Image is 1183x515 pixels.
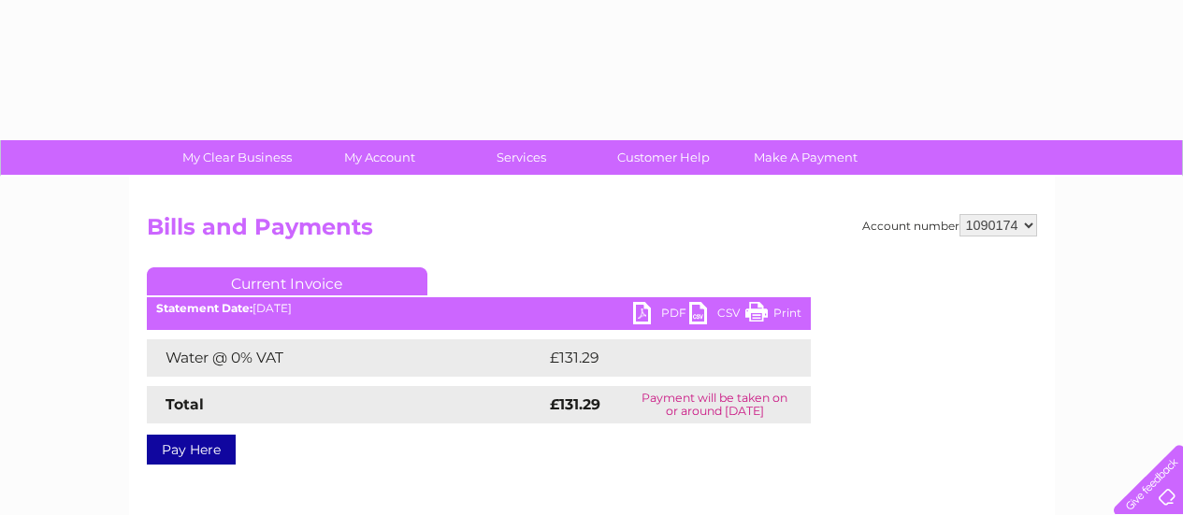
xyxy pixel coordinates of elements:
[745,302,801,329] a: Print
[160,140,314,175] a: My Clear Business
[862,214,1037,236] div: Account number
[550,395,600,413] strong: £131.29
[619,386,811,423] td: Payment will be taken on or around [DATE]
[147,267,427,295] a: Current Invoice
[147,214,1037,250] h2: Bills and Payments
[156,301,252,315] b: Statement Date:
[633,302,689,329] a: PDF
[166,395,204,413] strong: Total
[147,302,811,315] div: [DATE]
[147,435,236,465] a: Pay Here
[147,339,545,377] td: Water @ 0% VAT
[444,140,599,175] a: Services
[586,140,741,175] a: Customer Help
[302,140,456,175] a: My Account
[545,339,774,377] td: £131.29
[689,302,745,329] a: CSV
[729,140,883,175] a: Make A Payment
